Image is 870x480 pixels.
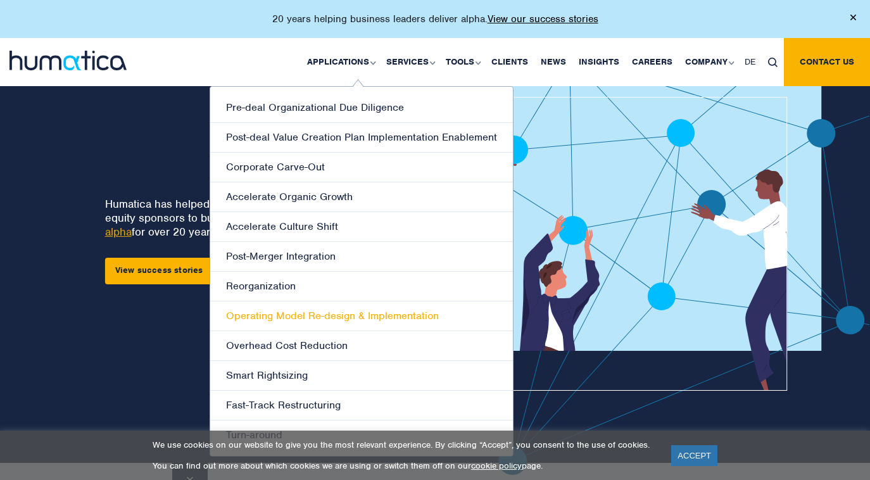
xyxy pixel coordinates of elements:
[210,361,513,391] a: Smart Rightsizing
[485,38,534,86] a: Clients
[471,460,522,471] a: cookie policy
[272,13,598,25] p: 20 years helping business leaders deliver alpha.
[671,445,717,466] a: ACCEPT
[210,93,513,123] a: Pre-deal Organizational Due Diligence
[745,56,755,67] span: DE
[210,212,513,242] a: Accelerate Culture Shift
[301,38,380,86] a: Applications
[210,331,513,361] a: Overhead Cost Reduction
[210,242,513,272] a: Post-Merger Integration
[105,211,339,239] a: deliver alpha
[679,38,738,86] a: Company
[210,182,513,212] a: Accelerate Organic Growth
[738,38,762,86] a: DE
[626,38,679,86] a: Careers
[210,391,513,420] a: Fast-Track Restructuring
[210,420,513,450] a: Turn-around
[572,38,626,86] a: Insights
[153,460,655,471] p: You can find out more about which cookies we are using or switch them off on our page.
[210,153,513,182] a: Corporate Carve-Out
[380,38,439,86] a: Services
[784,38,870,86] a: Contact us
[153,439,655,450] p: We use cookies on our website to give you the most relevant experience. By clicking “Accept”, you...
[488,13,598,25] a: View our success stories
[105,258,222,284] a: View success stories
[9,51,127,70] img: logo
[768,58,778,67] img: search_icon
[105,197,359,239] p: Humatica has helped business leaders and private equity sponsors to build organizations to for ov...
[439,38,485,86] a: Tools
[210,123,513,153] a: Post-deal Value Creation Plan Implementation Enablement
[210,301,513,331] a: Operating Model Re-design & Implementation
[210,272,513,301] a: Reorganization
[534,38,572,86] a: News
